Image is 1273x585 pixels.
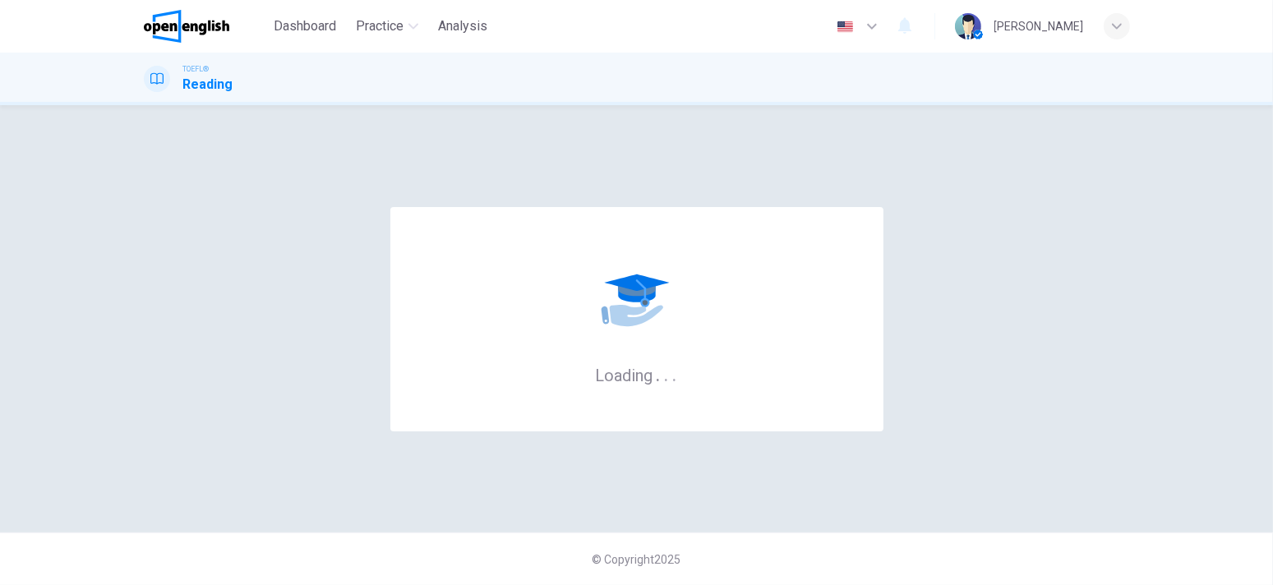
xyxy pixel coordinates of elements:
span: TOEFL® [183,63,210,75]
img: OpenEnglish logo [144,10,230,43]
h6: . [656,360,662,387]
span: Practice [356,16,404,36]
h6: . [672,360,678,387]
button: Analysis [431,12,494,41]
img: Profile picture [955,13,981,39]
h6: Loading [596,364,678,385]
button: Dashboard [267,12,343,41]
span: Dashboard [274,16,336,36]
button: Practice [349,12,425,41]
span: © Copyright 2025 [593,553,681,566]
span: Analysis [438,16,487,36]
div: [PERSON_NAME] [994,16,1084,36]
h1: Reading [183,75,233,94]
a: OpenEnglish logo [144,10,268,43]
h6: . [664,360,670,387]
img: en [835,21,856,33]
